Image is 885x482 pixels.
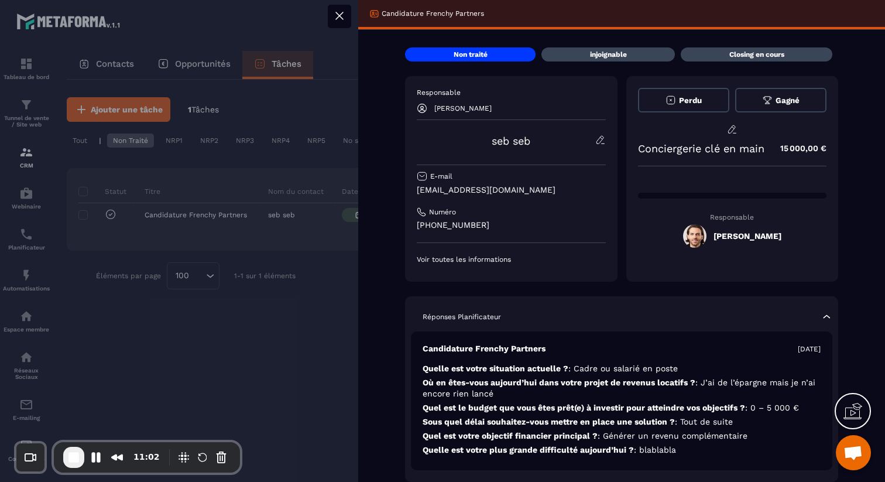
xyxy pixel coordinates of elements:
[430,172,452,181] p: E-mail
[590,50,627,59] p: injoignable
[423,363,821,374] p: Quelle est votre situation actuelle ?
[745,403,799,412] span: : 0 – 5 000 €
[836,435,871,470] a: Ouvrir le chat
[454,50,488,59] p: Non traité
[675,417,733,426] span: : Tout de suite
[714,231,781,241] h5: [PERSON_NAME]
[417,255,606,264] p: Voir toutes les informations
[423,343,546,354] p: Candidature Frenchy Partners
[568,364,678,373] span: : Cadre ou salarié en poste
[634,445,676,454] span: : blablabla
[382,9,484,18] p: Candidature Frenchy Partners
[423,402,821,413] p: Quel est le budget que vous êtes prêt(e) à investir pour atteindre vos objectifs ?
[598,431,747,440] span: : Générer un revenu complémentaire
[434,104,492,112] p: [PERSON_NAME]
[423,312,501,322] p: Réponses Planificateur
[423,416,821,428] p: Sous quel délai souhaitez-vous mettre en place une solution ?
[776,96,800,105] span: Gagné
[729,50,784,59] p: Closing en cours
[417,88,606,97] p: Responsable
[423,445,821,456] p: Quelle est votre plus grande difficulté aujourd’hui ?
[638,213,827,221] p: Responsable
[417,184,606,196] p: [EMAIL_ADDRESS][DOMAIN_NAME]
[769,137,826,160] p: 15 000,00 €
[492,135,530,147] a: seb seb
[429,207,456,217] p: Numéro
[423,377,821,399] p: Où en êtes-vous aujourd’hui dans votre projet de revenus locatifs ?
[638,142,764,155] p: Conciergerie clé en main
[638,88,729,112] button: Perdu
[417,220,606,231] p: [PHONE_NUMBER]
[423,430,821,442] p: Quel est votre objectif financier principal ?
[679,96,702,105] span: Perdu
[735,88,826,112] button: Gagné
[798,344,821,354] p: [DATE]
